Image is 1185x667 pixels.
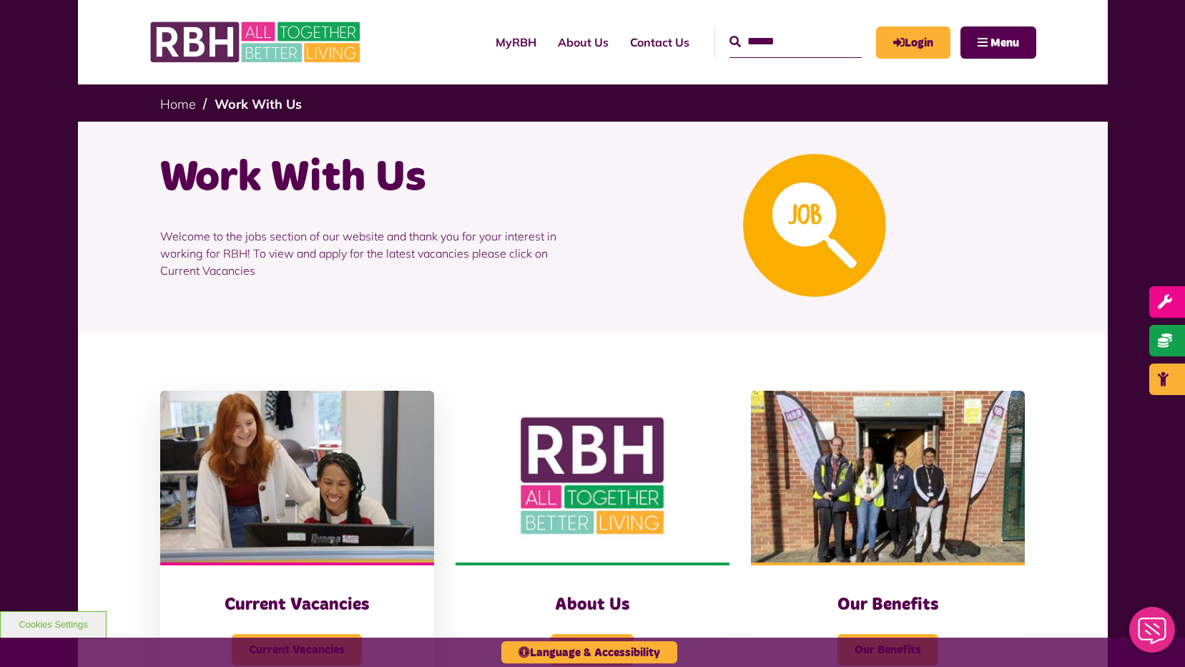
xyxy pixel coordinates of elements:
[501,641,677,663] button: Language & Accessibility
[990,37,1019,49] span: Menu
[876,26,950,59] a: MyRBH
[551,634,634,666] span: About Us
[160,150,582,206] h1: Work With Us
[215,96,302,112] a: Work With Us
[780,594,996,616] h3: Our Benefits
[189,594,405,616] h3: Current Vacancies
[1121,603,1185,667] iframe: Netcall Web Assistant for live chat
[619,23,700,62] a: Contact Us
[751,391,1025,563] img: Dropinfreehold2
[160,96,196,112] a: Home
[960,26,1036,59] button: Navigation
[547,23,619,62] a: About Us
[232,634,362,666] span: Current Vacancies
[484,594,701,616] h3: About Us
[160,206,582,301] p: Welcome to the jobs section of our website and thank you for your interest in working for RBH! To...
[743,154,886,297] img: Looking For A Job
[837,634,938,666] span: Our Benefits
[485,23,547,62] a: MyRBH
[456,391,729,563] img: RBH Logo Social Media 480X360 (1)
[149,14,364,70] img: RBH
[160,391,434,563] img: IMG 1470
